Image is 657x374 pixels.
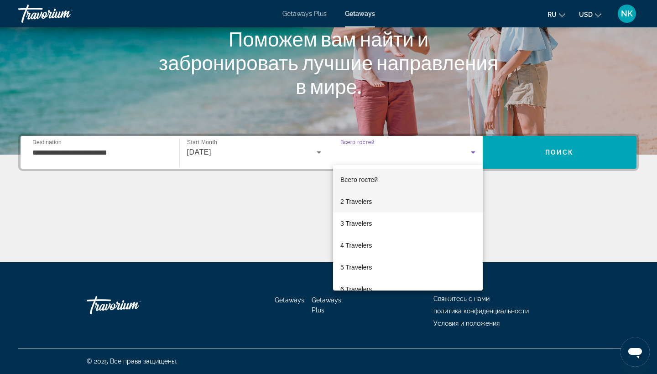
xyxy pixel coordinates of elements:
[620,338,650,367] iframe: Кнопка запуска окна обмена сообщениями
[340,196,372,207] span: 2 Travelers
[340,284,372,295] span: 6 Travelers
[340,240,372,251] span: 4 Travelers
[340,176,378,183] span: Всего гостей
[340,218,372,229] span: 3 Travelers
[340,262,372,273] span: 5 Travelers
